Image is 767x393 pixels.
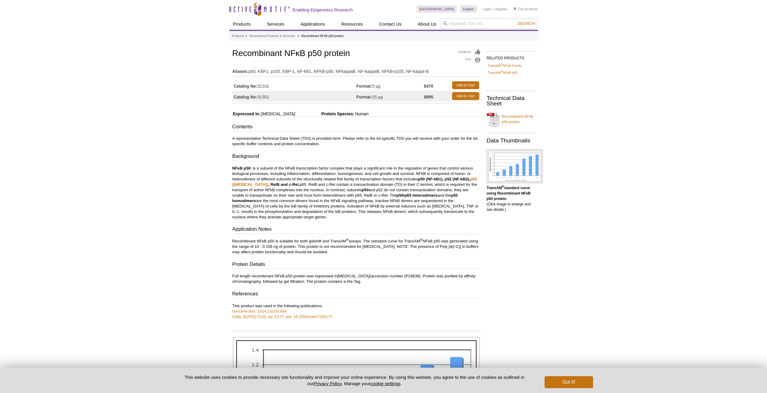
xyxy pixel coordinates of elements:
a: Print [458,57,481,64]
a: Recombinant NFκB p50 protein [487,110,535,128]
p: Full length recombinant NFκB p50 protein was expressed in (accession number (P19838). Protein was... [232,273,481,284]
td: 15 µg [357,91,424,101]
strong: p50 (NF-kB1), p52 (NF-kB2), , RelB and c-Rel. [232,177,477,187]
li: (0 items) [514,5,538,13]
button: Got it! [545,376,593,388]
h2: Data Thumbnails [487,138,535,143]
sup: ® [501,63,503,66]
li: » [245,34,247,38]
a: Privacy Policy [314,381,341,386]
sup: ® [420,238,423,242]
strong: $995 [424,94,433,100]
td: 31301 [232,91,357,101]
h3: Protein Details [232,261,481,269]
span: Search [517,21,535,26]
a: Register [495,7,508,11]
h2: Enabling Epigenetics Research [293,7,353,13]
h3: References [232,290,481,299]
a: Contact Us [376,18,405,30]
strong: $470 [424,83,433,89]
sup: ® [502,185,504,188]
a: Cells. [DATE];7(10). pii: E177. doi: 10.3390/cells7100177. [232,314,334,319]
strong: Format: [357,94,372,100]
a: Add to Cart [452,92,479,100]
button: Search [516,21,537,26]
span: Protein Species: [296,111,354,116]
a: Feedback [458,49,481,55]
a: About Us [414,18,440,30]
sup: ® [346,238,349,242]
a: TransAM®NFκB Family [488,63,522,68]
p: This product was used in the following publications: [232,303,481,320]
strong: NFκB p50 [232,166,251,170]
p: A representative Technical Data Sheet (TDS) is provided here. Please refer to the lot-specific TD... [232,136,481,147]
p: (Click image to enlarge and see details.) [487,185,535,212]
i: [MEDICAL_DATA] [337,274,369,278]
strong: Aliases: [232,69,249,74]
h3: Background [232,153,481,161]
strong: Format: [357,83,372,89]
p: , is a subunit of the NFκB transcription factor complex that plays a significant role in the regu... [232,166,481,220]
strong: Catalog No: [234,94,258,100]
a: Resources [338,18,366,30]
a: [GEOGRAPHIC_DATA] [417,5,457,13]
a: p65 ([MEDICAL_DATA]) [232,177,477,187]
sup: ® [501,70,503,73]
a: Login [483,7,491,11]
a: Applications [297,18,328,30]
td: 5 µg [357,80,424,91]
input: Keyword, Cat. No. [440,18,538,29]
a: English [460,5,477,13]
i: [MEDICAL_DATA] [261,111,295,116]
b: TransAM standard curve using Recombinant NFκB p50 protein. [487,186,531,201]
h3: Application Notes [232,226,481,234]
a: Cart [514,7,524,11]
button: cookie settings [370,381,400,386]
h3: Contents [232,123,481,132]
p: This website uses cookies to provide necessary site functionality and improve your online experie... [174,374,535,387]
h2: RELATED PRODUCTS [487,51,535,62]
li: » [297,34,299,38]
img: TransAM<sup>®</sup> standard curve using Recombinant NFκB p50 protein. [487,149,543,183]
span: Human [354,111,369,116]
a: Add to Cart [452,81,479,89]
li: Recombinant NFκB p50 protein [301,34,344,38]
strong: p50 homodimers [232,193,458,203]
a: Products [229,18,254,30]
a: Products [232,33,244,39]
td: 31101 [232,80,357,91]
td: p50, KBF1, p105, EBP-1, NF-kB1, NFKB-p50, NFkappaB, NF-kappaB, NFKB-p105, NF-kappa-B [232,65,481,75]
a: Recombinant Proteins & Enzymes [249,33,295,39]
strong: p50/p65 heterodimers [397,193,438,198]
li: | [493,5,494,13]
a: Genome Biol. 2014;15(10):494. [232,309,288,313]
strong: Catalog No: [234,83,258,89]
strong: p50 [362,188,369,192]
img: Your Cart [514,7,516,10]
a: Services [263,18,288,30]
p: Recombinant NFκB p50 is suitable for both gelshift and TransAM assays. The standard curve for Tra... [232,239,481,255]
h2: Technical Data Sheet [487,95,535,106]
h1: Recombinant NFκB p50 protein [232,49,481,59]
span: Expressed In: [232,111,261,116]
a: TransAM®NFκB p50 [488,70,517,75]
